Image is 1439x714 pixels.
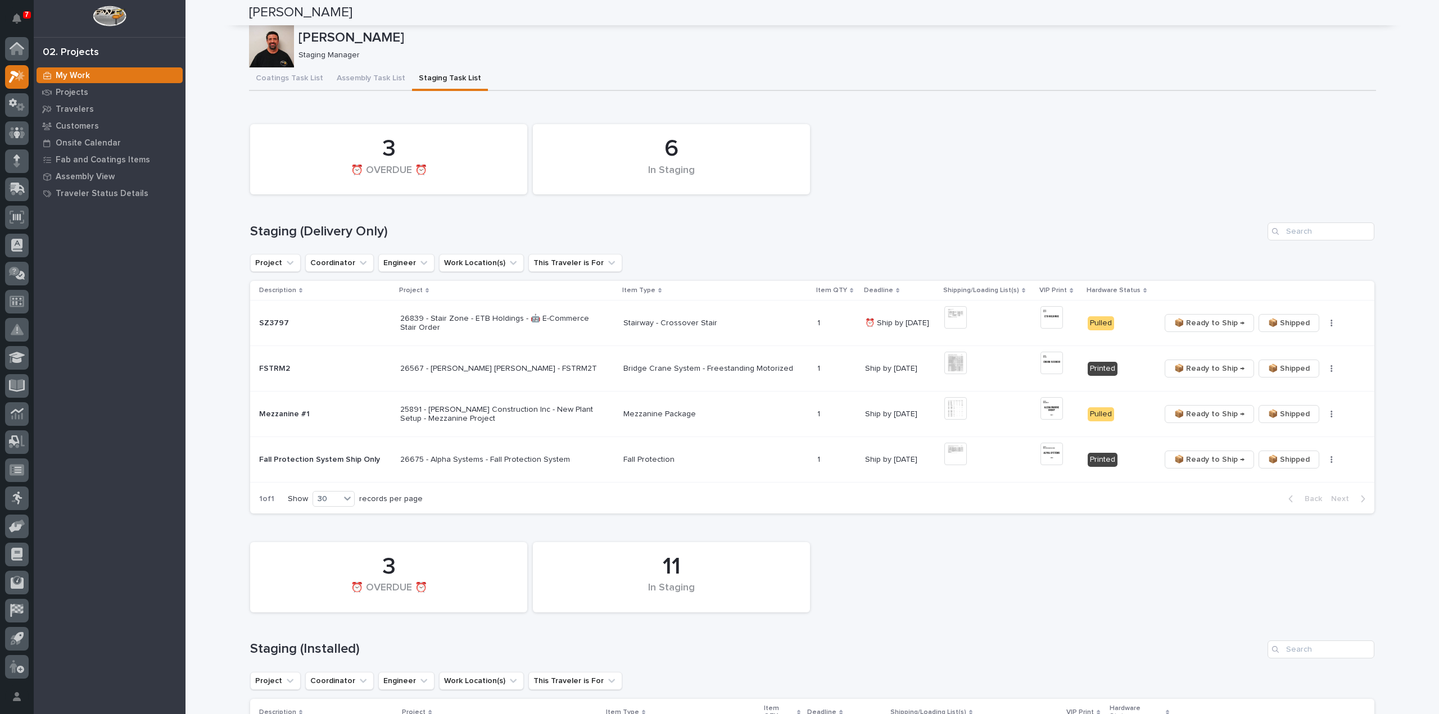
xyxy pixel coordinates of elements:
[400,405,597,424] p: 25891 - [PERSON_NAME] Construction Inc - New Plant Setup - Mezzanine Project
[269,165,508,188] div: ⏰ OVERDUE ⏰
[817,316,822,328] p: 1
[34,101,185,117] a: Travelers
[1165,405,1254,423] button: 📦 Ready to Ship →
[1088,362,1117,376] div: Printed
[56,104,94,115] p: Travelers
[1268,640,1374,658] input: Search
[1268,407,1310,421] span: 📦 Shipped
[1268,222,1374,240] div: Search
[298,51,1367,60] p: Staging Manager
[34,117,185,134] a: Customers
[1088,316,1114,330] div: Pulled
[865,364,935,374] p: Ship by [DATE]
[269,135,508,163] div: 3
[259,407,312,419] p: Mezzanine #1
[56,121,99,131] p: Customers
[250,485,283,513] p: 1 of 1
[259,284,296,297] p: Description
[1327,494,1374,504] button: Next
[552,582,791,606] div: In Staging
[1259,314,1319,332] button: 📦 Shipped
[250,301,1374,346] tr: SZ3797SZ3797 26839 - Stair Zone - ETB Holdings - 🤖 E-Commerce Stair OrderStairway - Crossover Sta...
[34,134,185,151] a: Onsite Calendar
[864,284,893,297] p: Deadline
[1165,451,1254,469] button: 📦 Ready to Ship →
[1298,494,1322,504] span: Back
[817,362,822,374] p: 1
[378,254,435,272] button: Engineer
[250,672,301,690] button: Project
[259,362,292,374] p: FSTRM2
[552,165,791,188] div: In Staging
[25,11,29,19] p: 7
[249,4,352,21] h2: [PERSON_NAME]
[250,224,1263,240] h1: Staging (Delivery Only)
[56,71,90,81] p: My Work
[1268,316,1310,330] span: 📦 Shipped
[528,254,622,272] button: This Traveler is For
[288,494,308,504] p: Show
[269,582,508,606] div: ⏰ OVERDUE ⏰
[250,254,301,272] button: Project
[1087,284,1141,297] p: Hardware Status
[528,672,622,690] button: This Traveler is For
[56,172,115,182] p: Assembly View
[1259,405,1319,423] button: 📦 Shipped
[56,138,121,148] p: Onsite Calendar
[250,392,1374,437] tr: Mezzanine #1Mezzanine #1 25891 - [PERSON_NAME] Construction Inc - New Plant Setup - Mezzanine Pro...
[865,410,935,419] p: Ship by [DATE]
[623,319,808,328] p: Stairway - Crossover Stair
[400,455,597,465] p: 26675 - Alpha Systems - Fall Protection System
[93,6,126,26] img: Workspace Logo
[1331,494,1356,504] span: Next
[250,346,1374,392] tr: FSTRM2FSTRM2 26567 - [PERSON_NAME] [PERSON_NAME] - FSTRM2TBridge Crane System - Freestanding Moto...
[817,453,822,465] p: 1
[817,407,822,419] p: 1
[1259,360,1319,378] button: 📦 Shipped
[56,189,148,199] p: Traveler Status Details
[623,455,808,465] p: Fall Protection
[359,494,423,504] p: records per page
[1039,284,1067,297] p: VIP Print
[623,410,808,419] p: Mezzanine Package
[34,168,185,185] a: Assembly View
[259,316,291,328] p: SZ3797
[249,67,330,91] button: Coatings Task List
[1279,494,1327,504] button: Back
[623,364,808,374] p: Bridge Crane System - Freestanding Motorized
[298,30,1372,46] p: [PERSON_NAME]
[1088,453,1117,467] div: Printed
[1174,453,1245,466] span: 📦 Ready to Ship →
[43,47,99,59] div: 02. Projects
[259,453,382,465] p: Fall Protection System Ship Only
[943,284,1019,297] p: Shipping/Loading List(s)
[439,254,524,272] button: Work Location(s)
[1174,407,1245,421] span: 📦 Ready to Ship →
[34,185,185,202] a: Traveler Status Details
[34,67,185,84] a: My Work
[622,284,655,297] p: Item Type
[1088,407,1114,421] div: Pulled
[412,67,488,91] button: Staging Task List
[816,284,847,297] p: Item QTY
[400,364,597,374] p: 26567 - [PERSON_NAME] [PERSON_NAME] - FSTRM2T
[378,672,435,690] button: Engineer
[313,493,340,505] div: 30
[400,314,597,333] p: 26839 - Stair Zone - ETB Holdings - 🤖 E-Commerce Stair Order
[1268,362,1310,375] span: 📦 Shipped
[305,672,374,690] button: Coordinator
[1165,360,1254,378] button: 📦 Ready to Ship →
[330,67,412,91] button: Assembly Task List
[305,254,374,272] button: Coordinator
[56,155,150,165] p: Fab and Coatings Items
[34,84,185,101] a: Projects
[34,151,185,168] a: Fab and Coatings Items
[56,88,88,98] p: Projects
[1268,453,1310,466] span: 📦 Shipped
[865,319,935,328] p: ⏰ Ship by [DATE]
[5,7,29,30] button: Notifications
[250,437,1374,483] tr: Fall Protection System Ship OnlyFall Protection System Ship Only 26675 - Alpha Systems - Fall Pro...
[1174,316,1245,330] span: 📦 Ready to Ship →
[1259,451,1319,469] button: 📦 Shipped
